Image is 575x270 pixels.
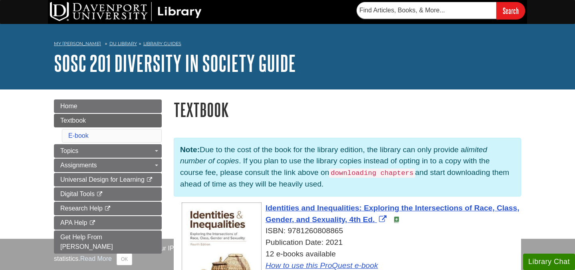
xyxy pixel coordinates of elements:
a: My [PERSON_NAME] [54,40,101,47]
span: Research Help [60,205,103,212]
span: Textbook [60,117,86,124]
p: Due to the cost of the book for the library edition, the library can only provide a . If you plan... [174,138,521,197]
a: Digital Tools [54,187,162,201]
a: SOSC 201 Diversity in Society Guide [54,51,296,75]
strong: Note: [180,145,200,154]
img: DU Library [50,2,202,21]
a: Home [54,99,162,113]
a: DU Library [109,41,137,46]
a: Textbook [54,114,162,127]
span: Identities and Inequalities: Exploring the Intersections of Race, Class, Gender, and Sexuality, 4... [266,204,519,224]
a: Universal Design for Learning [54,173,162,187]
span: Home [60,103,77,109]
div: ISBN: 9781260808865 [182,225,521,237]
em: limited number of copies [180,145,487,165]
i: This link opens in a new window [89,220,96,226]
span: Topics [60,147,78,154]
span: Universal Design for Learning [60,176,145,183]
div: Publication Date: 2021 [182,237,521,248]
a: E-book [68,132,89,139]
a: Get Help From [PERSON_NAME] [54,230,162,254]
a: Library Guides [143,41,181,46]
a: APA Help [54,216,162,230]
span: Digital Tools [60,191,95,197]
span: Assignments [60,162,97,169]
a: Topics [54,144,162,158]
form: Searches DU Library's articles, books, and more [357,2,525,19]
i: This link opens in a new window [96,192,103,197]
div: Guide Page Menu [54,99,162,254]
a: Research Help [54,202,162,215]
i: This link opens in a new window [146,177,153,183]
button: Library Chat [523,254,575,270]
span: Get Help From [PERSON_NAME] [60,234,113,250]
input: Find Articles, Books, & More... [357,2,496,19]
i: This link opens in a new window [104,206,111,211]
a: Link opens in new window [266,204,519,224]
code: downloading chapters [329,169,415,178]
a: Assignments [54,159,162,172]
h1: Textbook [174,99,521,120]
nav: breadcrumb [54,38,521,51]
img: e-Book [393,216,400,223]
a: How to use this ProQuest e-book [266,261,378,270]
span: APA Help [60,219,87,226]
input: Search [496,2,525,19]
